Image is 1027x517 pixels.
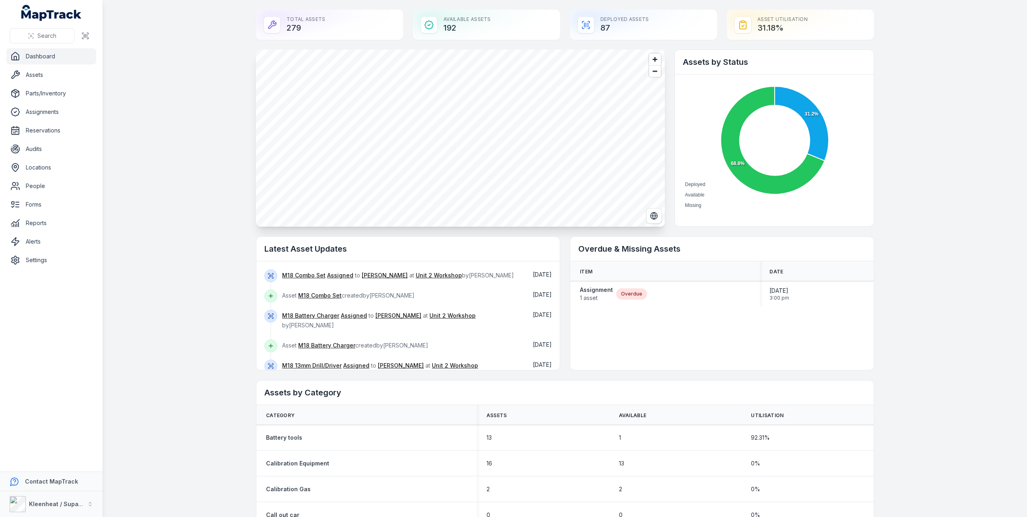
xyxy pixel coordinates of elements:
a: Parts/Inventory [6,85,96,101]
a: Locations [6,159,96,176]
button: Zoom in [649,54,661,65]
button: Switch to Satellite View [646,208,662,223]
span: Search [37,32,56,40]
span: [DATE] [533,311,552,318]
a: MapTrack [21,5,82,21]
span: Asset created by [PERSON_NAME] [282,292,415,299]
strong: Contact MapTrack [25,478,78,485]
strong: Kleenheat / Supagas [29,500,89,507]
time: 17/09/2025, 12:59:23 pm [533,361,552,368]
a: Assigned [327,271,353,279]
a: Assets [6,67,96,83]
span: Category [266,412,295,419]
time: 17/09/2025, 3:13:47 pm [533,341,552,348]
h2: Assets by Category [264,387,866,398]
span: 0 % [751,459,760,467]
span: Missing [685,203,701,208]
span: Deployed [685,182,705,187]
span: Available [685,192,704,198]
span: Date [769,269,783,275]
span: to at by [PERSON_NAME] [282,362,478,378]
a: M18 Combo Set [282,271,326,279]
a: Unit 2 Workshop [416,271,462,279]
h2: Overdue & Missing Assets [578,243,866,254]
a: Battery tools [266,434,302,442]
button: Search [10,28,74,43]
h2: Assets by Status [683,56,866,68]
time: 17/09/2025, 3:37:22 pm [533,291,552,298]
span: [DATE] [533,361,552,368]
span: 2 [487,485,490,493]
a: Dashboard [6,48,96,64]
a: Assignments [6,104,96,120]
a: M18 Battery Charger [282,312,339,320]
a: Calibration Gas [266,485,311,493]
a: People [6,178,96,194]
time: 17/09/2025, 3:14:13 pm [533,311,552,318]
a: [PERSON_NAME] [378,362,424,370]
span: 2 [619,485,622,493]
button: Zoom out [649,65,661,77]
span: 0 % [751,485,760,493]
a: Assigned [343,362,369,370]
div: Overdue [616,288,647,300]
span: [DATE] [769,287,789,295]
span: Assets [487,412,507,419]
time: 17/09/2025, 3:38:59 pm [533,271,552,278]
span: to at by [PERSON_NAME] [282,312,476,329]
a: Unit 2 Workshop [429,312,476,320]
span: 1 [619,434,621,442]
a: M18 Battery Charger [298,341,355,349]
a: Forms [6,196,96,213]
span: [DATE] [533,341,552,348]
span: 13 [487,434,492,442]
span: 3:00 pm [769,295,789,301]
span: 16 [487,459,492,467]
a: Audits [6,141,96,157]
span: Item [580,269,592,275]
span: [DATE] [533,291,552,298]
a: Reservations [6,122,96,139]
a: Assigned [341,312,367,320]
a: M18 13mm Drill/Driver [282,362,342,370]
strong: Assignment [580,286,613,294]
a: M18 Combo Set [298,292,342,300]
a: Reports [6,215,96,231]
span: Utilisation [751,412,784,419]
time: 26/11/2024, 3:00:00 pm [769,287,789,301]
span: 13 [619,459,624,467]
span: 1 asset [580,294,613,302]
a: Alerts [6,234,96,250]
canvas: Map [256,50,665,227]
a: Assignment1 asset [580,286,613,302]
a: [PERSON_NAME] [375,312,421,320]
a: Unit 2 Workshop [432,362,478,370]
span: [DATE] [533,271,552,278]
span: Available [619,412,647,419]
span: to at by [PERSON_NAME] [282,272,514,279]
h2: Latest Asset Updates [264,243,552,254]
span: 92.31 % [751,434,770,442]
a: Calibration Equipment [266,459,329,467]
span: Asset created by [PERSON_NAME] [282,342,428,349]
a: [PERSON_NAME] [362,271,408,279]
a: Settings [6,252,96,268]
